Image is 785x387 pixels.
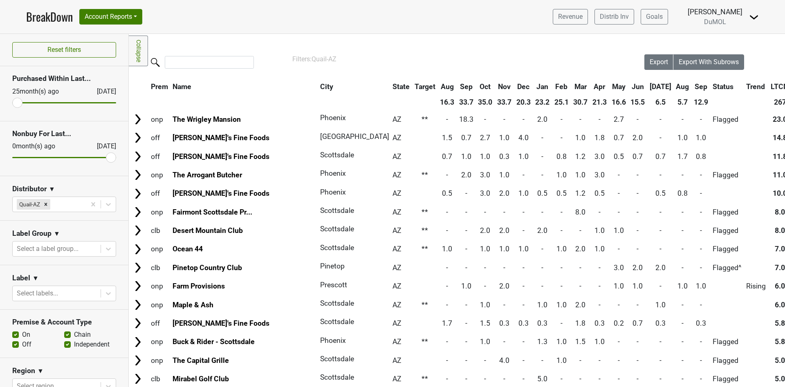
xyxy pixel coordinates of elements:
[599,264,601,272] span: -
[173,301,213,309] a: Maple & Ash
[677,282,688,290] span: 1.0
[149,185,170,202] td: off
[590,95,609,110] th: 21.3
[644,54,674,70] button: Export
[618,208,620,216] span: -
[480,245,490,253] span: 1.0
[556,152,567,161] span: 0.8
[480,134,490,142] span: 2.7
[149,277,170,295] td: onp
[700,208,702,216] span: -
[503,208,505,216] span: -
[744,79,768,94] th: Trend: activate to sort column ascending
[518,134,529,142] span: 4.0
[442,189,452,197] span: 0.5
[541,208,543,216] span: -
[575,152,585,161] span: 1.2
[149,79,170,94] th: Prem: activate to sort column ascending
[704,18,726,26] span: DuMOL
[79,9,142,25] button: Account Reports
[90,141,116,151] div: [DATE]
[673,54,744,70] button: Export With Subrows
[556,171,567,179] span: 1.0
[446,208,448,216] span: -
[392,264,401,272] span: AZ
[618,189,620,197] span: -
[579,226,581,235] span: -
[533,95,552,110] th: 23.2
[594,9,634,25] a: Distrib Inv
[523,264,525,272] span: -
[499,134,509,142] span: 1.0
[446,115,448,123] span: -
[659,171,662,179] span: -
[173,356,229,365] a: The Capital Grille
[590,79,609,94] th: Apr: activate to sort column ascending
[648,95,673,110] th: 6.5
[610,95,628,110] th: 16.6
[575,189,585,197] span: 1.2
[480,226,490,235] span: 2.0
[22,340,31,349] label: Off
[173,264,242,272] a: Pinetop Country Club
[390,79,412,94] th: State: activate to sort column ascending
[173,375,229,383] a: Mirabel Golf Club
[415,83,435,91] span: Target
[480,171,490,179] span: 3.0
[514,79,533,94] th: Dec: activate to sort column ascending
[682,171,684,179] span: -
[392,301,401,309] span: AZ
[74,340,110,349] label: Independent
[579,115,581,123] span: -
[614,282,624,290] span: 1.0
[700,264,702,272] span: -
[459,115,473,123] span: 18.3
[659,134,662,142] span: -
[132,280,144,292] img: Arrow right
[442,134,452,142] span: 1.5
[561,282,563,290] span: -
[320,169,346,177] span: Phoenix
[632,134,643,142] span: 2.0
[533,79,552,94] th: Jan: activate to sort column ascending
[659,115,662,123] span: -
[775,208,785,216] span: 8.0
[446,171,448,179] span: -
[484,282,486,290] span: -
[594,171,605,179] span: 3.0
[476,79,495,94] th: Oct: activate to sort column ascending
[674,79,691,94] th: Aug: activate to sort column ascending
[696,282,706,290] span: 1.0
[442,245,452,253] span: 1.0
[618,245,620,253] span: -
[655,264,666,272] span: 2.0
[541,152,543,161] span: -
[129,36,148,66] a: Collapse
[320,132,389,141] span: [GEOGRAPHIC_DATA]
[173,189,269,197] a: [PERSON_NAME]'s Fine Foods
[442,152,452,161] span: 0.7
[12,87,77,96] div: 25 month(s) ago
[495,95,514,110] th: 33.7
[523,208,525,216] span: -
[151,83,168,91] span: Prem
[499,282,509,290] span: 2.0
[173,319,269,327] a: [PERSON_NAME]'s Fine Foods
[518,152,529,161] span: 1.0
[173,245,203,253] a: Ocean 44
[461,134,471,142] span: 0.7
[679,58,739,66] span: Export With Subrows
[132,336,144,348] img: Arrow right
[484,208,486,216] span: -
[628,79,647,94] th: Jun: activate to sort column ascending
[655,152,666,161] span: 0.7
[775,282,785,290] span: 6.0
[392,282,401,290] span: AZ
[650,58,668,66] span: Export
[461,282,471,290] span: 1.0
[12,274,30,282] h3: Label
[173,171,242,179] a: The Arrogant Butcher
[480,189,490,197] span: 3.0
[37,366,44,376] span: ▼
[392,115,401,123] span: AZ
